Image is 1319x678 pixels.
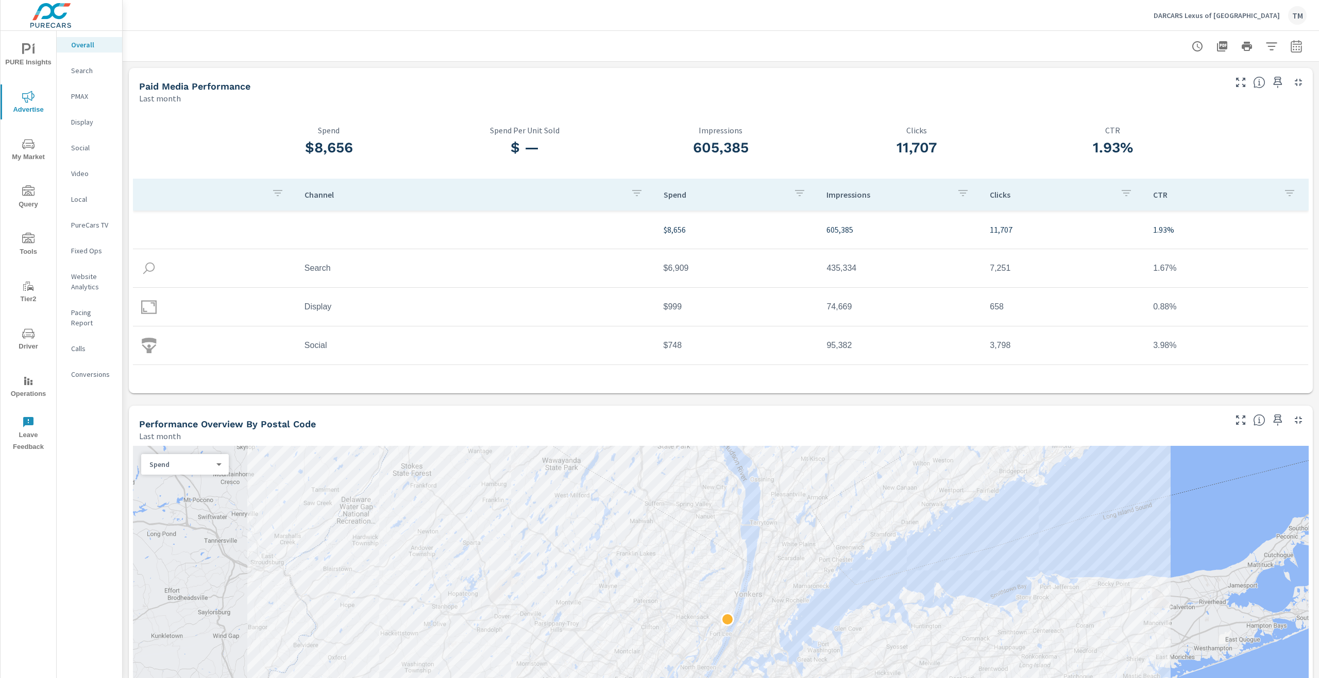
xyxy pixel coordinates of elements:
[4,233,53,258] span: Tools
[71,117,114,127] p: Display
[71,220,114,230] p: PureCars TV
[623,126,819,135] p: Impressions
[139,81,250,92] h5: Paid Media Performance
[664,223,810,236] p: $8,656
[664,189,786,200] p: Spend
[4,91,53,116] span: Advertise
[826,223,973,236] p: 605,385
[71,246,114,256] p: Fixed Ops
[57,140,122,155] div: Social
[4,185,53,211] span: Query
[1145,333,1308,358] td: 3.98%
[1288,6,1307,25] div: TM
[4,138,53,163] span: My Market
[71,343,114,354] p: Calls
[1237,36,1257,57] button: Print Report
[1261,36,1282,57] button: Apply Filters
[71,307,114,328] p: Pacing Report
[296,294,655,320] td: Display
[655,333,819,358] td: $748
[4,375,53,400] span: Operations
[139,430,181,442] p: Last month
[139,419,316,429] h5: Performance Overview By Postal Code
[818,294,982,320] td: 74,669
[4,280,53,305] span: Tier2
[1,31,56,457] div: nav menu
[141,260,157,276] img: icon-search.svg
[71,143,114,153] p: Social
[57,37,122,53] div: Overall
[57,89,122,104] div: PMAX
[1145,294,1308,320] td: 0.88%
[427,139,623,157] h3: $ —
[4,43,53,68] span: PURE Insights
[71,369,114,379] p: Conversions
[57,114,122,130] div: Display
[1232,74,1249,91] button: Make Fullscreen
[231,126,427,135] p: Spend
[57,367,122,382] div: Conversions
[57,63,122,78] div: Search
[57,192,122,207] div: Local
[57,341,122,356] div: Calls
[57,269,122,294] div: Website Analytics
[71,168,114,179] p: Video
[4,327,53,353] span: Driver
[655,294,819,320] td: $999
[1290,412,1307,428] button: Minimize Widget
[71,194,114,204] p: Local
[1145,255,1308,281] td: 1.67%
[231,139,427,157] h3: $8,656
[818,255,982,281] td: 435,334
[149,460,212,469] p: Spend
[71,271,114,292] p: Website Analytics
[57,166,122,181] div: Video
[819,139,1014,157] h3: 11,707
[4,416,53,453] span: Leave Feedback
[71,91,114,101] p: PMAX
[141,460,221,470] div: Spend
[623,139,819,157] h3: 605,385
[982,255,1145,281] td: 7,251
[141,338,157,353] img: icon-social.svg
[1153,189,1275,200] p: CTR
[139,92,181,105] p: Last month
[1015,126,1211,135] p: CTR
[1154,11,1280,20] p: DARCARS Lexus of [GEOGRAPHIC_DATA]
[296,333,655,358] td: Social
[71,65,114,76] p: Search
[819,126,1014,135] p: Clicks
[427,126,623,135] p: Spend Per Unit Sold
[826,189,949,200] p: Impressions
[141,299,157,315] img: icon-display.svg
[71,40,114,50] p: Overall
[57,305,122,331] div: Pacing Report
[1015,139,1211,157] h3: 1.93%
[305,189,622,200] p: Channel
[57,243,122,258] div: Fixed Ops
[1290,74,1307,91] button: Minimize Widget
[655,255,819,281] td: $6,909
[982,333,1145,358] td: 3,798
[1253,76,1265,89] span: Understand performance metrics over the selected time range.
[57,217,122,233] div: PureCars TV
[296,255,655,281] td: Search
[1253,414,1265,426] span: Understand performance data by postal code. Individual postal codes can be selected and expanded ...
[1212,36,1232,57] button: "Export Report to PDF"
[1270,74,1286,91] span: Save this to your personalized report
[990,223,1137,236] p: 11,707
[1270,412,1286,428] span: Save this to your personalized report
[990,189,1112,200] p: Clicks
[1153,223,1300,236] p: 1.93%
[1286,36,1307,57] button: Select Date Range
[982,294,1145,320] td: 658
[1232,412,1249,428] button: Make Fullscreen
[818,333,982,358] td: 95,382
